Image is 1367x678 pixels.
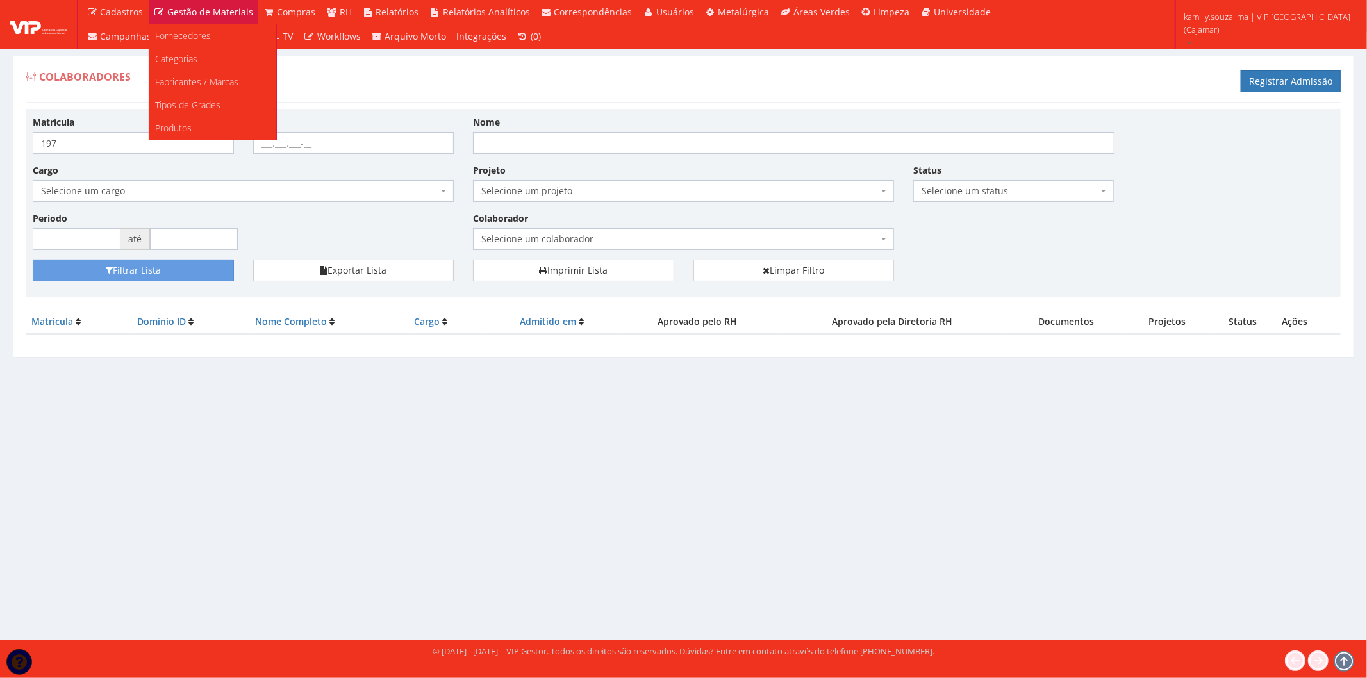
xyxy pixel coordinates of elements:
a: Integrações [452,24,512,49]
span: Produtos [156,122,192,134]
span: Tipos de Grades [156,99,221,111]
th: Documentos [1008,310,1125,334]
span: Colaboradores [39,70,131,84]
span: Fornecedores [156,29,211,42]
label: Status [913,164,941,177]
a: Tipos de Grades [149,94,276,117]
a: Matrícula [31,315,73,327]
a: Categorias [149,47,276,70]
span: Selecione um projeto [481,185,878,197]
a: Produtos [149,117,276,140]
a: Cargo [414,315,440,327]
span: Selecione um cargo [41,185,438,197]
a: Fabricantes / Marcas [149,70,276,94]
span: Áreas Verdes [793,6,850,18]
label: Cargo [33,164,58,177]
span: Universidade [934,6,991,18]
span: Fabricantes / Marcas [156,76,239,88]
a: Campanhas [81,24,157,49]
label: Projeto [473,164,506,177]
span: até [120,228,150,250]
span: Compras [278,6,316,18]
span: Selecione um cargo [33,180,454,202]
span: RH [340,6,352,18]
span: Categorias [156,53,198,65]
span: Campanhas [101,30,152,42]
th: Projetos [1125,310,1209,334]
th: Ações [1277,310,1341,334]
a: Arquivo Morto [366,24,452,49]
label: Nome [473,116,500,129]
a: Workflows [299,24,367,49]
span: Selecione um colaborador [481,233,878,245]
input: ___.___.___-__ [253,132,454,154]
span: kamilly.souzalima | VIP [GEOGRAPHIC_DATA] (Cajamar) [1184,10,1350,36]
th: Aprovado pela Diretoria RH [777,310,1008,334]
span: Selecione um status [922,185,1098,197]
img: logo [10,15,67,34]
span: Usuários [656,6,694,18]
button: Exportar Lista [253,260,454,281]
span: Relatórios Analíticos [443,6,530,18]
span: Arquivo Morto [385,30,447,42]
a: Admitido em [520,315,576,327]
a: Limpar Filtro [693,260,895,281]
span: Correspondências [554,6,633,18]
span: Selecione um status [913,180,1114,202]
label: Período [33,212,67,225]
a: Nome Completo [255,315,327,327]
th: Aprovado pelo RH [618,310,777,334]
a: TV [264,24,299,49]
div: © [DATE] - [DATE] | VIP Gestor. Todos os direitos são reservados. Dúvidas? Entre em contato atrav... [433,645,934,657]
th: Status [1209,310,1277,334]
label: Colaborador [473,212,528,225]
a: Domínio ID [137,315,186,327]
span: Cadastros [101,6,144,18]
button: Filtrar Lista [33,260,234,281]
span: Limpeza [874,6,910,18]
a: Imprimir Lista [473,260,674,281]
label: Matrícula [33,116,74,129]
span: Metalúrgica [718,6,770,18]
span: Gestão de Materiais [167,6,253,18]
a: Fornecedores [149,24,276,47]
span: Selecione um projeto [473,180,894,202]
span: (0) [531,30,541,42]
span: TV [283,30,294,42]
span: Relatórios [376,6,419,18]
a: Registrar Admissão [1241,70,1341,92]
span: Selecione um colaborador [473,228,894,250]
span: Workflows [317,30,361,42]
a: (0) [512,24,547,49]
span: Integrações [457,30,507,42]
